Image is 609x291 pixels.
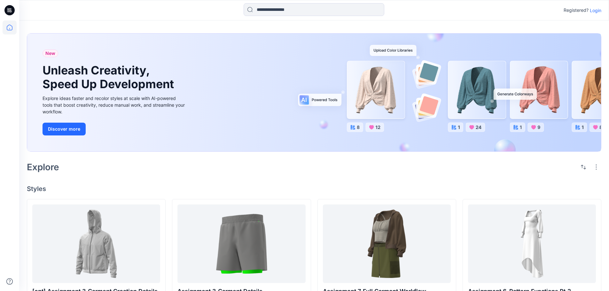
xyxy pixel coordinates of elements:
a: Assignment 3_Garment Details [177,204,305,283]
p: Registered? [564,6,589,14]
a: [opt] Assignment 3_Garment Creation Details [32,204,160,283]
h4: Styles [27,185,601,193]
button: Discover more [43,123,86,135]
h2: Explore [27,162,59,172]
a: Assignment 7_Full Garment Workflow [323,204,451,283]
a: Discover more [43,123,186,135]
span: New [45,50,55,57]
div: Explore ideas faster and recolor styles at scale with AI-powered tools that boost creativity, red... [43,95,186,115]
p: Login [590,7,601,14]
h1: Unleash Creativity, Speed Up Development [43,64,177,91]
a: Assignment 6_Pattern Functions Pt.2 [468,204,596,283]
